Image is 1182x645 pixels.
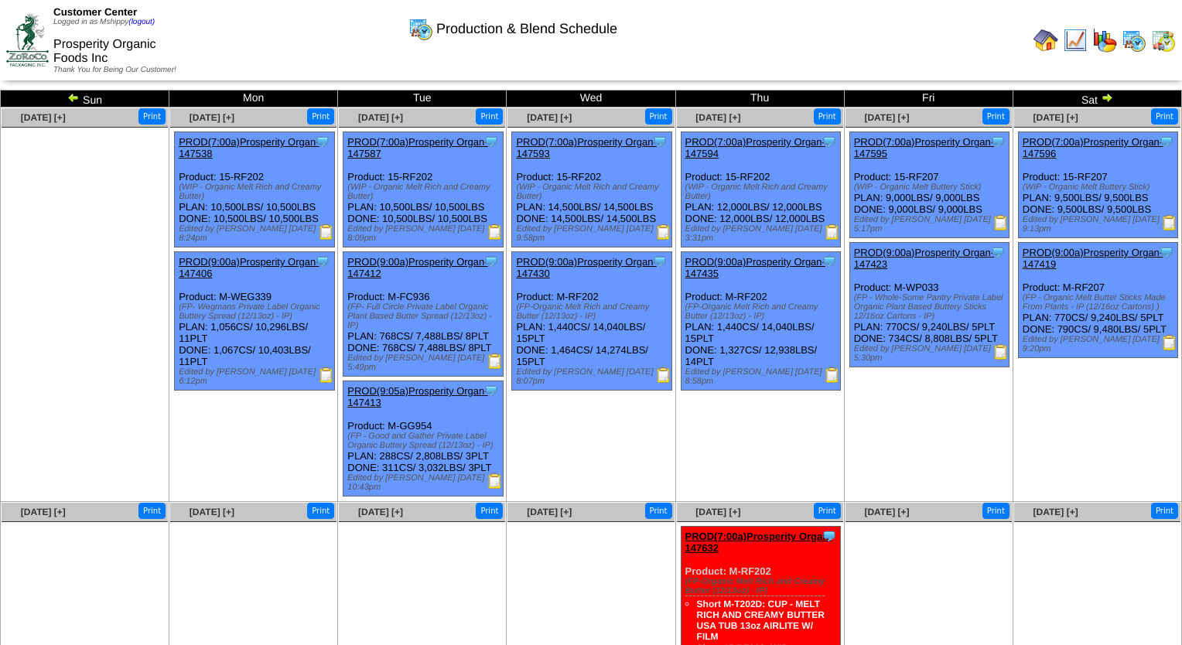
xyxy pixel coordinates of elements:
[190,112,234,123] a: [DATE] [+]
[1162,335,1177,350] img: Production Report
[685,256,825,279] a: PROD(9:00a)Prosperity Organ-147435
[53,18,155,26] span: Logged in as Mshippy
[347,385,487,408] a: PROD(9:05a)Prosperity Organ-147413
[685,224,841,243] div: Edited by [PERSON_NAME] [DATE] 3:31pm
[685,367,841,386] div: Edited by [PERSON_NAME] [DATE] 8:58pm
[854,183,1009,192] div: (WIP - Organic Melt Buttery Stick)
[1122,28,1146,53] img: calendarprod.gif
[343,252,504,377] div: Product: M-FC936 PLAN: 768CS / 7,488LBS / 8PLT DONE: 768CS / 7,488LBS / 8PLT
[1018,243,1178,358] div: Product: M-RF207 PLAN: 770CS / 9,240LBS / 5PLT DONE: 790CS / 9,480LBS / 5PLT
[358,112,403,123] a: [DATE] [+]
[179,136,319,159] a: PROD(7:00a)Prosperity Organ-147538
[822,134,837,149] img: Tooltip
[645,108,672,125] button: Print
[179,224,334,243] div: Edited by [PERSON_NAME] [DATE] 8:24pm
[128,18,155,26] a: (logout)
[338,90,507,107] td: Tue
[1033,28,1058,53] img: home.gif
[993,344,1009,360] img: Production Report
[516,224,671,243] div: Edited by [PERSON_NAME] [DATE] 9:58pm
[1023,293,1178,312] div: (FP - Organic Melt Butter Sticks Made From Plants - IP (12/16oz Cartons) )
[993,215,1009,230] img: Production Report
[436,21,617,37] span: Production & Blend Schedule
[516,183,671,201] div: (WIP - Organic Melt Rich and Creamy Butter)
[343,132,504,247] div: Product: 15-RF202 PLAN: 10,500LBS / 10,500LBS DONE: 10,500LBS / 10,500LBS
[814,503,841,519] button: Print
[685,302,841,321] div: (FP-Organic Melt Rich and Creamy Butter (12/13oz) - IP)
[408,16,433,41] img: calendarprod.gif
[681,252,841,391] div: Product: M-RF202 PLAN: 1,440CS / 14,040LBS / 15PLT DONE: 1,327CS / 12,938LBS / 14PLT
[516,302,671,321] div: (FP-Organic Melt Rich and Creamy Butter (12/13oz) - IP)
[483,254,499,269] img: Tooltip
[1092,28,1117,53] img: graph.gif
[695,112,740,123] span: [DATE] [+]
[652,254,668,269] img: Tooltip
[21,112,66,123] a: [DATE] [+]
[844,90,1013,107] td: Fri
[1151,28,1176,53] img: calendarinout.gif
[1,90,169,107] td: Sun
[685,183,841,201] div: (WIP - Organic Melt Rich and Creamy Butter)
[315,134,330,149] img: Tooltip
[527,112,572,123] a: [DATE] [+]
[53,6,137,18] span: Customer Center
[645,503,672,519] button: Print
[1151,108,1178,125] button: Print
[179,256,319,279] a: PROD(9:00a)Prosperity Organ-147406
[347,302,503,330] div: (FP- Full Circle Private Label Organic Plant Based Butter Spread (12/13oz) - IP)
[487,353,503,369] img: Production Report
[695,507,740,517] a: [DATE] [+]
[516,367,671,386] div: Edited by [PERSON_NAME] [DATE] 8:07pm
[1033,112,1078,123] a: [DATE] [+]
[487,473,503,489] img: Production Report
[656,367,671,383] img: Production Report
[854,136,994,159] a: PROD(7:00a)Prosperity Organ-147595
[1159,244,1174,260] img: Tooltip
[697,599,825,642] a: Short M-T202D: CUP - MELT RICH AND CREAMY BUTTER USA TUB 13oz AIRLITE W/ FILM
[53,66,176,74] span: Thank You for Being Our Customer!
[307,503,334,519] button: Print
[1018,132,1178,238] div: Product: 15-RF207 PLAN: 9,500LBS / 9,500LBS DONE: 9,500LBS / 9,500LBS
[854,344,1009,363] div: Edited by [PERSON_NAME] [DATE] 5:30pm
[814,108,841,125] button: Print
[990,244,1006,260] img: Tooltip
[179,183,334,201] div: (WIP - Organic Melt Rich and Creamy Butter)
[822,528,837,544] img: Tooltip
[1023,215,1178,234] div: Edited by [PERSON_NAME] [DATE] 9:13pm
[854,293,1009,321] div: (FP - Whole-Some Pantry Private Label Organic Plant Based Buttery Sticks 12/16oz Cartons - IP)
[1023,335,1178,353] div: Edited by [PERSON_NAME] [DATE] 9:20pm
[1013,90,1181,107] td: Sat
[1033,507,1078,517] a: [DATE] [+]
[685,136,825,159] a: PROD(7:00a)Prosperity Organ-147594
[512,132,672,247] div: Product: 15-RF202 PLAN: 14,500LBS / 14,500LBS DONE: 14,500LBS / 14,500LBS
[347,473,503,492] div: Edited by [PERSON_NAME] [DATE] 10:43pm
[483,383,499,398] img: Tooltip
[652,134,668,149] img: Tooltip
[190,507,234,517] a: [DATE] [+]
[138,503,166,519] button: Print
[175,132,335,247] div: Product: 15-RF202 PLAN: 10,500LBS / 10,500LBS DONE: 10,500LBS / 10,500LBS
[854,215,1009,234] div: Edited by [PERSON_NAME] [DATE] 5:17pm
[21,507,66,517] a: [DATE] [+]
[854,247,994,270] a: PROD(9:00a)Prosperity Organ-147423
[319,367,334,383] img: Production Report
[169,90,338,107] td: Mon
[825,367,840,383] img: Production Report
[1101,91,1113,104] img: arrowright.gif
[516,136,656,159] a: PROD(7:00a)Prosperity Organ-147593
[864,112,909,123] a: [DATE] [+]
[315,254,330,269] img: Tooltip
[516,256,656,279] a: PROD(9:00a)Prosperity Organ-147430
[476,503,503,519] button: Print
[487,224,503,240] img: Production Report
[67,91,80,104] img: arrowleft.gif
[507,90,675,107] td: Wed
[358,507,403,517] span: [DATE] [+]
